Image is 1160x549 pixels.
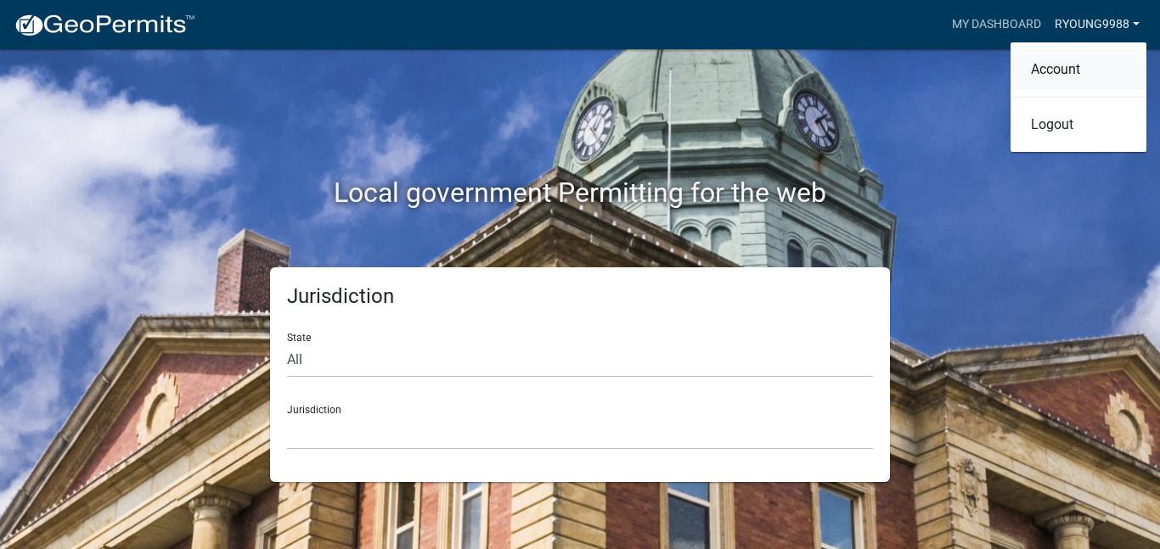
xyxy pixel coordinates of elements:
[287,284,873,309] h5: Jurisdiction
[1011,42,1146,152] div: Ryoung9988
[109,176,1051,209] h2: Local government Permitting for the web
[945,8,1048,41] a: My Dashboard
[1011,104,1146,145] a: Logout
[1048,8,1146,41] a: Ryoung9988
[1011,49,1146,90] a: Account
